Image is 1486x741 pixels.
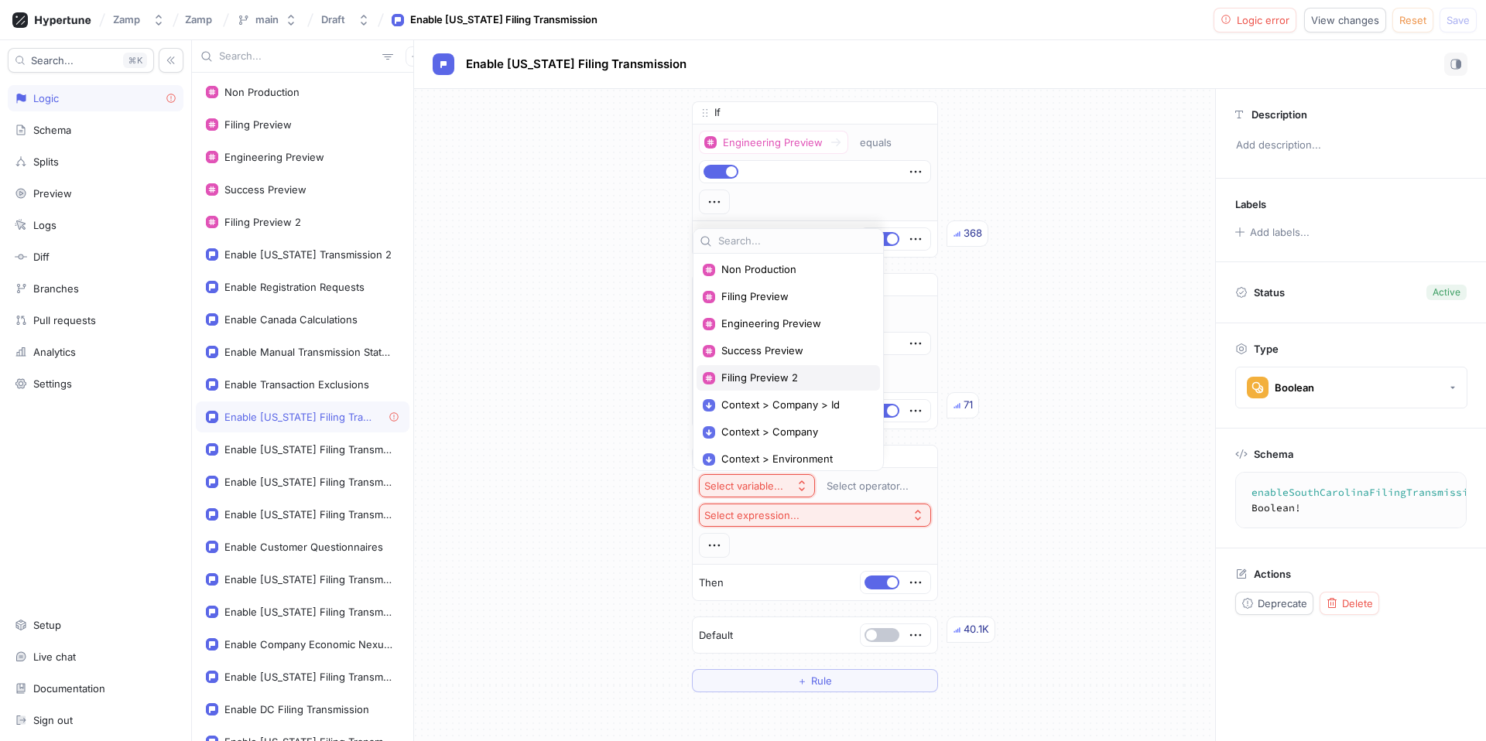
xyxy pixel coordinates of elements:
span: Non Production [721,263,866,276]
button: Select expression... [699,504,931,527]
div: 71 [964,398,973,413]
div: Select variable... [704,480,783,493]
div: Enable Canada Calculations [224,313,358,326]
div: Diff [33,251,50,263]
button: Select variable... [699,474,815,497]
p: Add description... [1229,132,1473,159]
div: Zamp [113,13,140,26]
span: Save [1447,15,1470,25]
div: Setup [33,619,61,631]
button: Deprecate [1235,592,1313,615]
div: Active [1433,285,1460,299]
input: Search... [718,234,877,249]
div: main [255,13,279,26]
span: Context > Environment [721,452,866,466]
span: Zamp [185,14,212,25]
div: Enable [US_STATE] Transmission 2 [224,248,392,261]
div: Enable [US_STATE] Filing Transmission [224,508,393,521]
span: Context > Company > Id [721,398,866,411]
div: Enable Customer Questionnaires [224,541,383,553]
span: Delete [1342,599,1373,608]
div: equals [860,136,892,149]
p: If [714,105,721,121]
div: Add labels... [1250,227,1310,237]
span: Deprecate [1258,599,1307,608]
div: Enable Manual Transmission Status Update [224,346,393,358]
div: Enable Registration Requests [224,281,365,293]
div: Sign out [33,714,73,726]
div: Enable Company Economic Nexus Report [224,638,393,651]
a: Documentation [8,675,183,702]
div: Pull requests [33,314,96,326]
div: Enable [US_STATE] Filing Transmission [224,411,376,423]
span: Filing Preview 2 [721,371,866,384]
button: ＋Rule [692,669,938,692]
div: Enable [US_STATE] Filing Transmission [224,476,393,488]
div: Select expression... [704,509,799,522]
p: Type [1254,343,1279,355]
div: Success Preview [224,183,306,196]
div: Enable [US_STATE] Filing Transmission [224,606,393,618]
button: Logic error [1214,8,1297,32]
span: Filing Preview [721,290,866,303]
div: Splits [33,155,59,168]
p: Description [1251,108,1307,121]
p: Default [699,628,733,644]
button: main [231,7,303,32]
button: Select operator... [820,474,931,497]
div: Filing Preview [224,118,292,131]
div: Logs [33,219,56,231]
input: Search... [219,49,376,64]
div: Settings [33,377,72,390]
p: Labels [1235,198,1266,210]
div: Boolean [1275,381,1314,394]
p: Then [699,575,724,591]
span: ＋ [797,676,807,685]
div: Engineering Preview [224,151,324,163]
button: View changes [1304,8,1386,32]
span: Search... [31,56,74,65]
div: Non Production [224,86,300,98]
div: Enable [US_STATE] Filing Transmission [224,671,393,683]
button: Boolean [1235,367,1467,408]
button: equals [853,131,914,154]
button: Delete [1320,592,1379,615]
p: Actions [1254,568,1291,580]
span: View changes [1311,15,1379,25]
button: Zamp [107,7,171,32]
span: Enable [US_STATE] Filing Transmission [466,58,687,70]
span: Engineering Preview [721,317,866,330]
span: Reset [1399,15,1426,25]
button: Save [1440,8,1477,32]
button: Engineering Preview [699,131,848,154]
div: Enable [US_STATE] Filing Transmission [224,443,393,456]
div: Schema [33,124,71,136]
button: Add labels... [1230,222,1313,242]
div: Filing Preview 2 [224,216,301,228]
span: Rule [811,676,832,685]
div: Documentation [33,682,105,695]
div: Preview [33,187,72,200]
div: Enable [US_STATE] Filing Transmission [224,573,393,586]
span: Context > Company [721,425,866,439]
p: Status [1254,282,1285,303]
div: 40.1K [964,622,989,637]
div: Logic [33,92,59,104]
div: Branches [33,282,79,295]
div: 368 [964,226,982,241]
div: Enable [US_STATE] Filing Transmission [410,12,597,28]
button: Search...K [8,48,154,73]
div: Enable Transaction Exclusions [224,378,369,391]
button: Draft [315,7,376,32]
div: Analytics [33,346,76,358]
span: Logic error [1237,15,1289,25]
button: Reset [1392,8,1433,32]
div: Draft [321,13,345,26]
div: Enable DC Filing Transmission [224,703,369,715]
div: Live chat [33,651,76,663]
p: Schema [1254,448,1293,460]
div: K [123,53,147,68]
span: Success Preview [721,344,866,357]
div: Select operator... [827,480,909,493]
div: Engineering Preview [723,136,823,149]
